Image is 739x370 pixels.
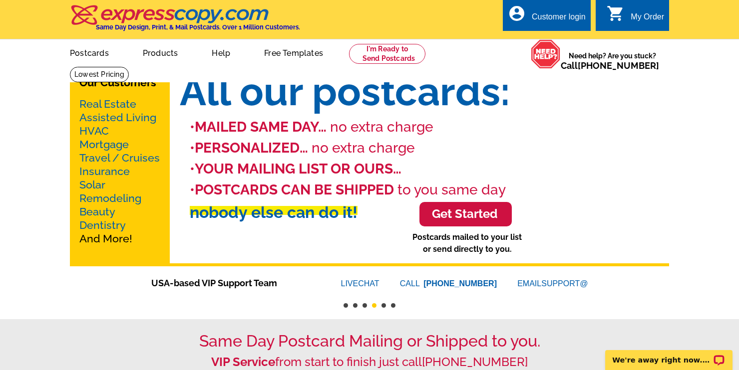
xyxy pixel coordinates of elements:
[190,159,669,180] li: •
[195,119,327,135] b: MAILED SAME DAY…
[79,179,105,191] a: Solar
[70,332,669,351] h1: Same Day Postcard Mailing or Shipped to you.
[54,40,125,64] a: Postcards
[190,203,358,221] span: nobody else can do it!
[127,40,194,64] a: Products
[195,182,394,198] b: POSTCARDS CAN BE SHIPPED
[330,119,433,135] span: no extra charge
[508,11,586,23] a: account_circle Customer login
[541,279,588,288] font: SUPPORT@
[341,279,359,288] font: LIVE
[79,97,160,245] p: And More!
[79,205,115,218] a: Beauty
[79,111,156,124] a: Assisted Living
[170,68,669,115] h1: All our postcards:
[79,76,156,89] b: Our Customers
[341,279,379,288] a: LIVECHAT
[599,339,739,370] iframe: LiveChat chat widget
[190,117,669,138] li: •
[190,138,669,159] li: •
[631,12,664,26] div: My Order
[211,355,275,369] strong: VIP Service
[372,303,376,308] button: 4 of 6
[391,303,395,308] button: 6 of 6
[196,40,246,64] a: Help
[312,140,415,156] span: no extra charge
[151,276,311,290] span: USA-based VIP Support Team
[517,279,588,288] a: EMAILSUPPORT@
[561,51,664,71] span: Need help? Are you stuck?
[353,303,358,308] button: 2 of 6
[248,40,339,64] a: Free Templates
[344,303,348,308] button: 1 of 6
[96,23,300,31] h4: Same Day Design, Print, & Mail Postcards. Over 1 Million Customers.
[79,138,129,151] a: Mortgage
[532,12,586,26] div: Customer login
[79,152,160,164] a: Travel / Cruises
[79,98,136,110] a: Real Estate
[423,279,497,288] a: [PHONE_NUMBER]
[412,231,522,255] p: Postcards mailed to your list or send directly to you.
[190,180,669,200] li: •
[70,12,300,31] a: Same Day Design, Print, & Mail Postcards. Over 1 Million Customers.
[561,60,659,71] span: Call
[578,60,659,71] a: [PHONE_NUMBER]
[381,303,386,308] button: 5 of 6
[607,11,664,23] a: shopping_cart My Order
[422,355,528,369] a: [PHONE_NUMBER]
[195,140,308,156] b: PERSONALIZED…
[195,161,401,177] b: YOUR MAILING LIST OR OURS…
[363,303,367,308] button: 3 of 6
[79,125,109,137] a: HVAC
[397,182,506,198] span: to you same day
[508,4,526,22] i: account_circle
[70,355,669,370] h2: from start to finish just call
[400,278,421,290] font: CALL
[79,219,126,231] a: Dentistry
[607,4,625,22] i: shopping_cart
[531,39,561,69] img: help
[79,165,130,178] a: Insurance
[79,192,141,204] a: Remodeling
